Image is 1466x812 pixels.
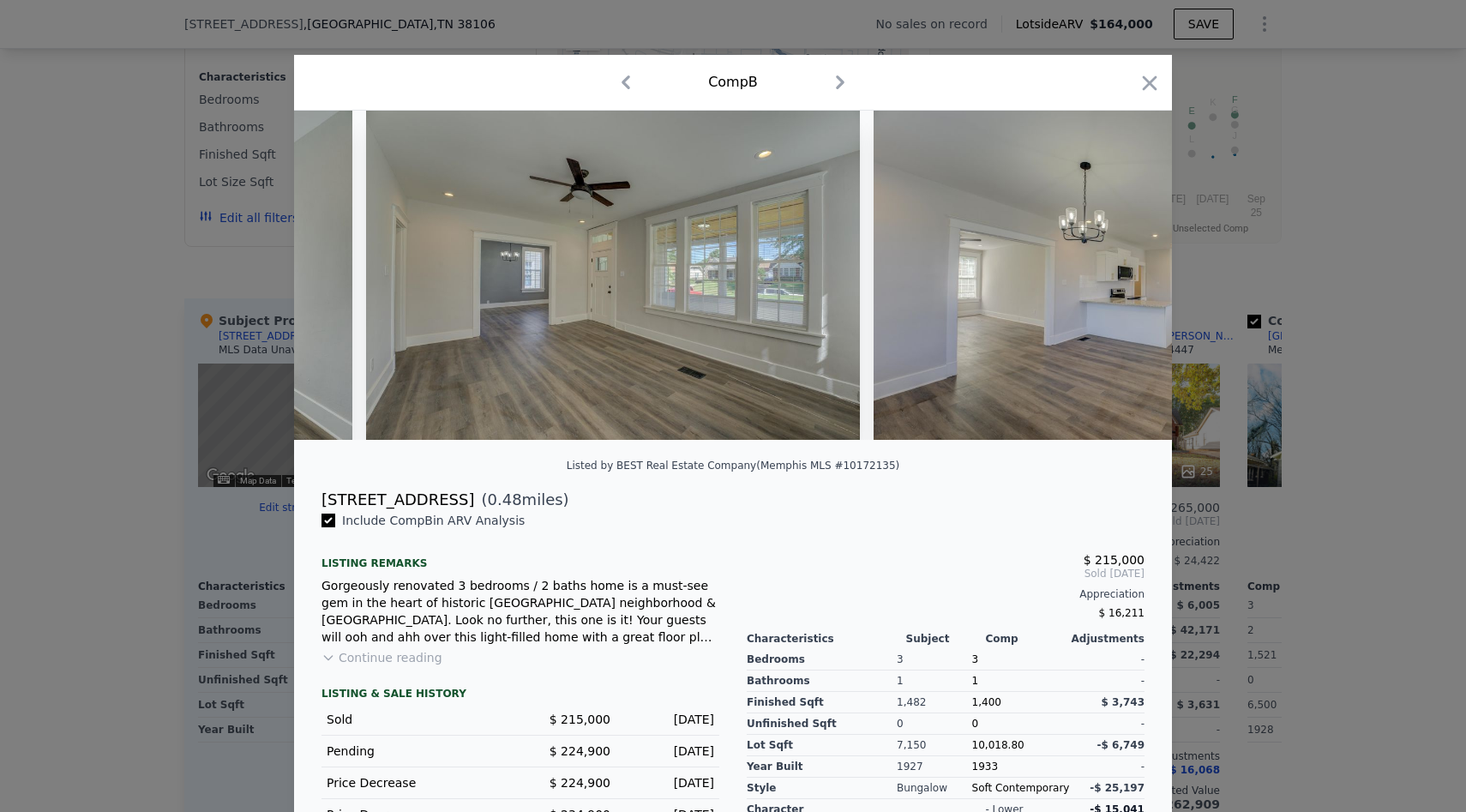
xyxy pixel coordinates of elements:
[1069,756,1145,778] div: -
[747,649,897,671] div: Bedrooms
[1099,607,1145,619] span: $ 16,211
[897,778,972,799] div: Bungalow
[972,778,1070,799] div: Soft Contemporary
[1102,696,1145,708] span: $ 3,743
[321,687,719,704] div: LISTING & SALE HISTORY
[624,774,714,791] div: [DATE]
[747,778,897,799] div: Style
[897,713,972,735] div: 0
[1069,671,1145,692] div: -
[747,735,897,756] div: Lot Sqft
[550,713,610,726] span: $ 215,000
[474,488,568,512] span: ( miles)
[321,649,442,666] button: Continue reading
[1069,713,1145,735] div: -
[747,713,897,735] div: Unfinished Sqft
[972,671,1070,692] div: 1
[624,711,714,728] div: [DATE]
[624,743,714,760] div: [DATE]
[550,776,610,790] span: $ 224,900
[972,718,979,730] span: 0
[747,632,906,646] div: Characteristics
[906,632,986,646] div: Subject
[321,577,719,646] div: Gorgeously renovated 3 bedrooms / 2 baths home is a must-see gem in the heart of historic [GEOGRA...
[874,111,1367,440] img: Property Img
[897,649,972,671] div: 3
[897,692,972,713] div: 1,482
[550,744,610,758] span: $ 224,900
[972,739,1024,751] span: 10,018.80
[747,671,897,692] div: Bathrooms
[1084,553,1145,567] span: $ 215,000
[327,774,507,791] div: Price Decrease
[747,692,897,713] div: Finished Sqft
[327,743,507,760] div: Pending
[1069,649,1145,671] div: -
[1090,782,1145,794] span: -$ 25,197
[972,696,1001,708] span: 1,400
[1065,632,1145,646] div: Adjustments
[747,756,897,778] div: Year Built
[488,490,522,508] span: 0.48
[321,543,719,570] div: Listing remarks
[366,111,860,440] img: Property Img
[897,735,972,756] div: 7,150
[708,72,758,93] div: Comp B
[897,756,972,778] div: 1927
[972,653,979,665] span: 3
[1097,739,1145,751] span: -$ 6,749
[321,488,474,512] div: [STREET_ADDRESS]
[747,567,1145,580] span: Sold [DATE]
[327,711,507,728] div: Sold
[897,671,972,692] div: 1
[335,514,532,527] span: Include Comp B in ARV Analysis
[747,587,1145,601] div: Appreciation
[567,460,899,472] div: Listed by BEST Real Estate Company (Memphis MLS #10172135)
[972,756,1070,778] div: 1933
[985,632,1065,646] div: Comp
